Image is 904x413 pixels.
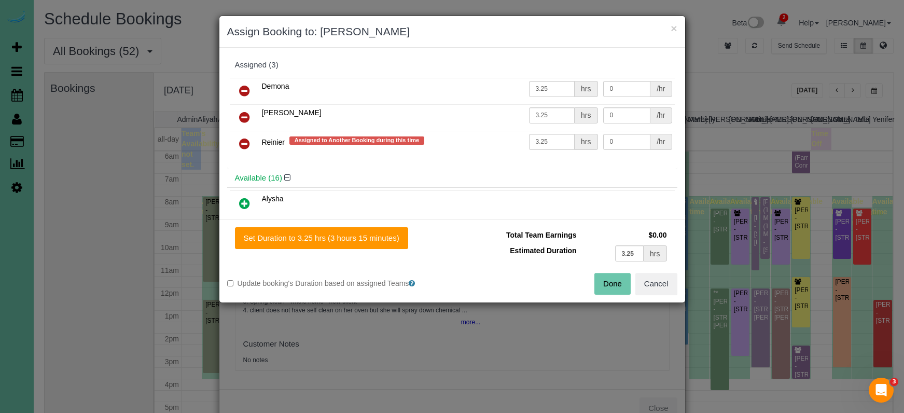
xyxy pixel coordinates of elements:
[579,227,670,243] td: $0.00
[575,107,597,123] div: hrs
[227,24,677,39] h3: Assign Booking to: [PERSON_NAME]
[262,82,289,90] span: Demona
[510,246,576,255] span: Estimated Duration
[235,227,408,249] button: Set Duration to 3.25 hrs (3 hours 15 minutes)
[262,195,284,203] span: Alysha
[594,273,631,295] button: Done
[890,378,898,386] span: 3
[575,81,597,97] div: hrs
[227,280,233,286] input: Update booking's Duration based on assigned Teams
[262,138,285,146] span: Reinier
[650,107,672,123] div: /hr
[235,61,670,70] div: Assigned (3)
[262,108,322,117] span: [PERSON_NAME]
[671,23,677,34] button: ×
[235,174,670,183] h4: Available (16)
[289,136,424,145] span: Assigned to Another Booking during this time
[635,273,677,295] button: Cancel
[575,134,597,150] div: hrs
[650,134,672,150] div: /hr
[460,227,579,243] td: Total Team Earnings
[644,245,666,261] div: hrs
[227,278,444,288] label: Update booking's Duration based on assigned Teams
[650,81,672,97] div: /hr
[869,378,894,403] iframe: Intercom live chat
